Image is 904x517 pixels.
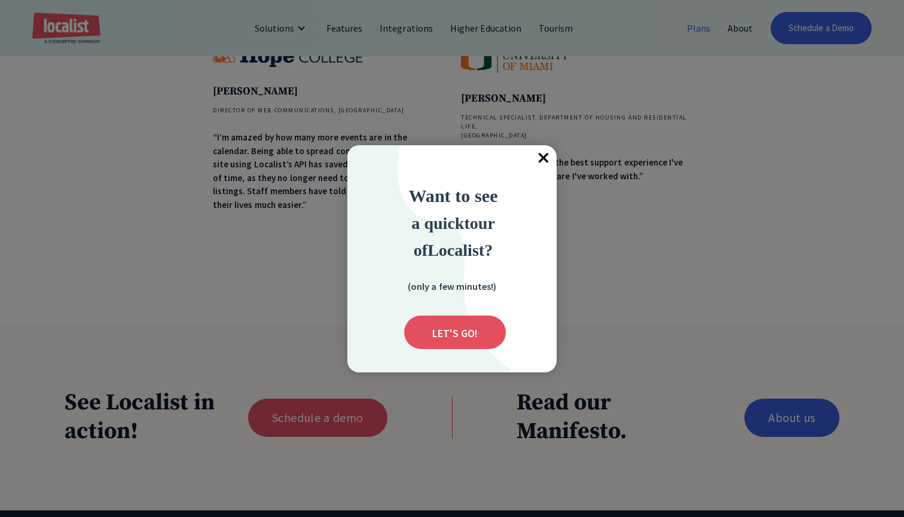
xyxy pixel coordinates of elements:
[414,214,495,259] strong: ur of
[530,145,557,172] span: ×
[375,182,531,263] div: Want to see a quick tour of Localist?
[427,241,493,259] strong: Localist?
[411,214,464,233] span: a quick
[409,186,498,206] strong: Want to see
[404,316,506,349] div: Submit
[530,145,557,172] div: Close popup
[464,214,478,233] strong: to
[408,280,496,292] strong: (only a few minutes!)
[392,279,512,293] div: (only a few minutes!)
